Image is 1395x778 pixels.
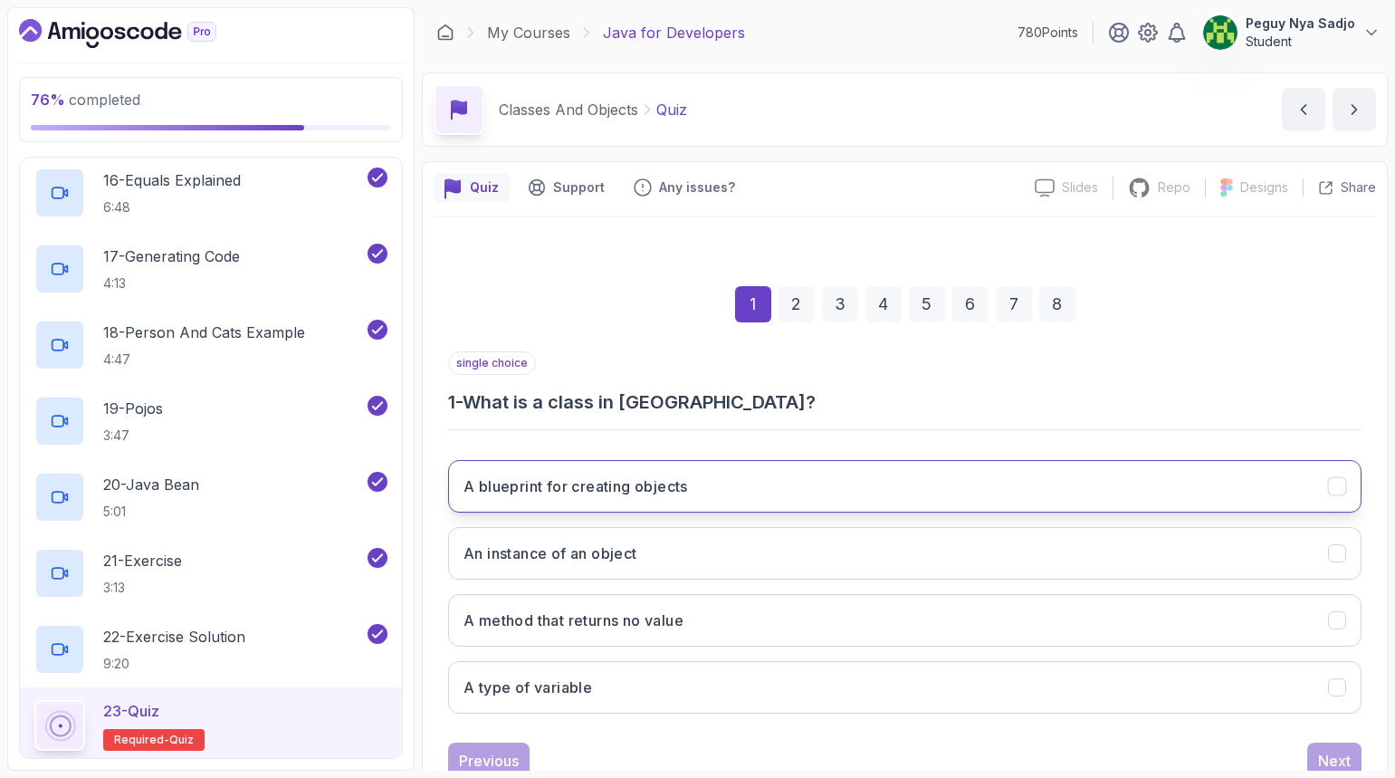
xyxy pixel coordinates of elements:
[1203,15,1237,50] img: user profile image
[103,474,199,495] p: 20 - Java Bean
[659,178,735,197] p: Any issues?
[448,594,1362,647] button: A method that returns no value
[31,91,140,109] span: completed
[1062,178,1098,197] p: Slides
[517,173,616,202] button: Support button
[996,286,1032,322] div: 7
[448,527,1362,580] button: An instance of an object
[735,286,771,322] div: 1
[499,99,638,120] p: Classes And Objects
[1303,178,1376,197] button: Share
[103,245,240,267] p: 17 - Generating Code
[463,475,688,497] h3: A blueprint for creating objects
[1246,14,1355,33] p: Peguy Nya Sadjo
[34,396,387,447] button: 19-Pojos3:47
[448,389,1362,415] h3: 1 - What is a class in [GEOGRAPHIC_DATA]?
[463,610,683,631] h3: A method that returns no value
[169,733,194,747] span: quiz
[909,286,945,322] div: 5
[603,22,745,43] p: Java for Developers
[487,22,570,43] a: My Courses
[463,677,592,698] h3: A type of variable
[103,427,163,445] p: 3:47
[103,655,245,673] p: 9:20
[1039,286,1075,322] div: 8
[1158,178,1190,197] p: Repo
[34,700,387,751] button: 23-QuizRequired-quiz
[103,398,163,419] p: 19 - Pojos
[434,173,510,202] button: quiz button
[103,626,245,648] p: 22 - Exercise Solution
[103,351,305,369] p: 4:47
[656,99,687,120] p: Quiz
[103,274,240,293] p: 4:13
[865,286,902,322] div: 4
[34,320,387,370] button: 18-Person And Cats Example4:47
[1318,750,1351,772] div: Next
[34,472,387,523] button: 20-Java Bean5:01
[1341,178,1376,197] p: Share
[623,173,746,202] button: Feedback button
[553,178,605,197] p: Support
[459,750,519,772] div: Previous
[448,351,536,375] p: single choice
[34,168,387,218] button: 16-Equals Explained6:48
[34,548,387,599] button: 21-Exercise3:13
[779,286,815,322] div: 2
[822,286,858,322] div: 3
[114,733,169,747] span: Required-
[1018,24,1078,42] p: 780 Points
[1202,14,1381,51] button: user profile imagePeguy Nya SadjoStudent
[470,178,499,197] p: Quiz
[952,286,989,322] div: 6
[34,244,387,294] button: 17-Generating Code4:13
[448,661,1362,714] button: A type of variable
[103,579,182,597] p: 3:13
[1333,88,1376,131] button: next content
[1282,88,1325,131] button: previous content
[103,503,199,521] p: 5:01
[436,24,454,42] a: Dashboard
[1246,33,1355,51] p: Student
[103,550,182,571] p: 21 - Exercise
[31,91,65,109] span: 76 %
[103,700,159,722] p: 23 - Quiz
[103,322,305,343] p: 18 - Person And Cats Example
[34,624,387,675] button: 22-Exercise Solution9:20
[448,460,1362,513] button: A blueprint for creating objects
[463,543,637,564] h3: An instance of an object
[19,19,258,48] a: Dashboard
[103,198,241,216] p: 6:48
[103,169,241,191] p: 16 - Equals Explained
[1240,178,1288,197] p: Designs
